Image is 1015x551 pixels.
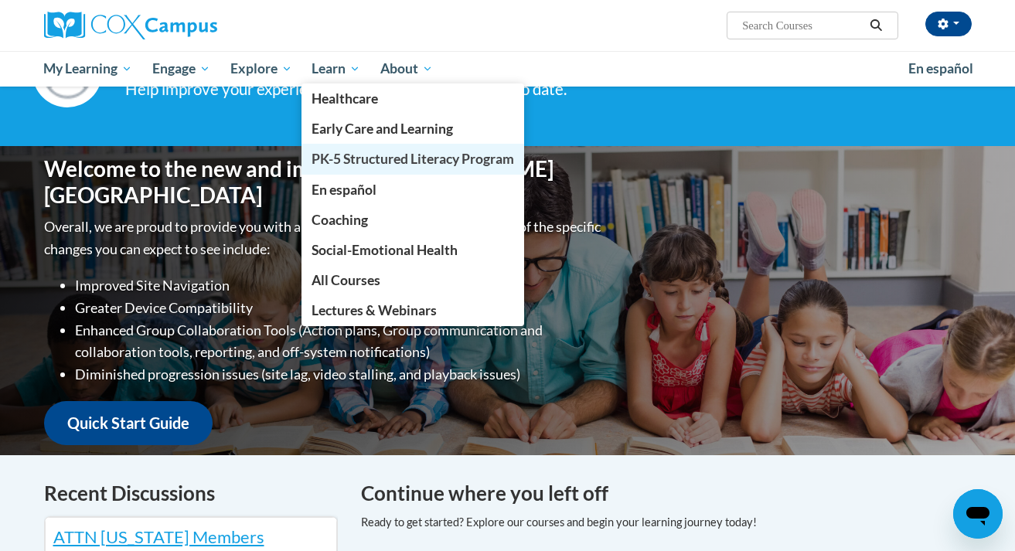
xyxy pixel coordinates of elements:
[34,51,143,87] a: My Learning
[44,478,338,508] h4: Recent Discussions
[953,489,1003,539] iframe: Button to launch messaging window
[301,175,524,205] a: En español
[44,401,213,445] a: Quick Start Guide
[220,51,302,87] a: Explore
[741,16,864,35] input: Search Courses
[75,297,605,319] li: Greater Device Compatibility
[301,51,370,87] a: Learn
[75,363,605,386] li: Diminished progression issues (site lag, video stalling, and playback issues)
[44,12,217,39] img: Cox Campus
[312,212,368,228] span: Coaching
[864,16,887,35] button: Search
[142,51,220,87] a: Engage
[301,265,524,295] a: All Courses
[43,60,132,78] span: My Learning
[380,60,433,78] span: About
[312,90,378,107] span: Healthcare
[230,60,292,78] span: Explore
[301,205,524,235] a: Coaching
[125,77,864,102] div: Help improve your experience by keeping your profile up to date.
[312,60,360,78] span: Learn
[312,302,437,318] span: Lectures & Webinars
[361,478,972,508] h4: Continue where you left off
[370,51,443,87] a: About
[44,12,338,39] a: Cox Campus
[44,216,605,260] p: Overall, we are proud to provide you with a more streamlined experience. Some of the specific cha...
[312,121,453,137] span: Early Care and Learning
[898,53,983,85] a: En español
[75,319,605,364] li: Enhanced Group Collaboration Tools (Action plans, Group communication and collaboration tools, re...
[301,114,524,144] a: Early Care and Learning
[152,60,210,78] span: Engage
[53,526,264,547] a: ATTN [US_STATE] Members
[301,144,524,174] a: PK-5 Structured Literacy Program
[301,83,524,114] a: Healthcare
[312,182,376,198] span: En español
[301,235,524,265] a: Social-Emotional Health
[75,274,605,297] li: Improved Site Navigation
[312,151,514,167] span: PK-5 Structured Literacy Program
[44,156,605,208] h1: Welcome to the new and improved [PERSON_NAME][GEOGRAPHIC_DATA]
[301,295,524,325] a: Lectures & Webinars
[21,51,995,87] div: Main menu
[925,12,972,36] button: Account Settings
[312,272,380,288] span: All Courses
[312,242,458,258] span: Social-Emotional Health
[908,60,973,77] span: En español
